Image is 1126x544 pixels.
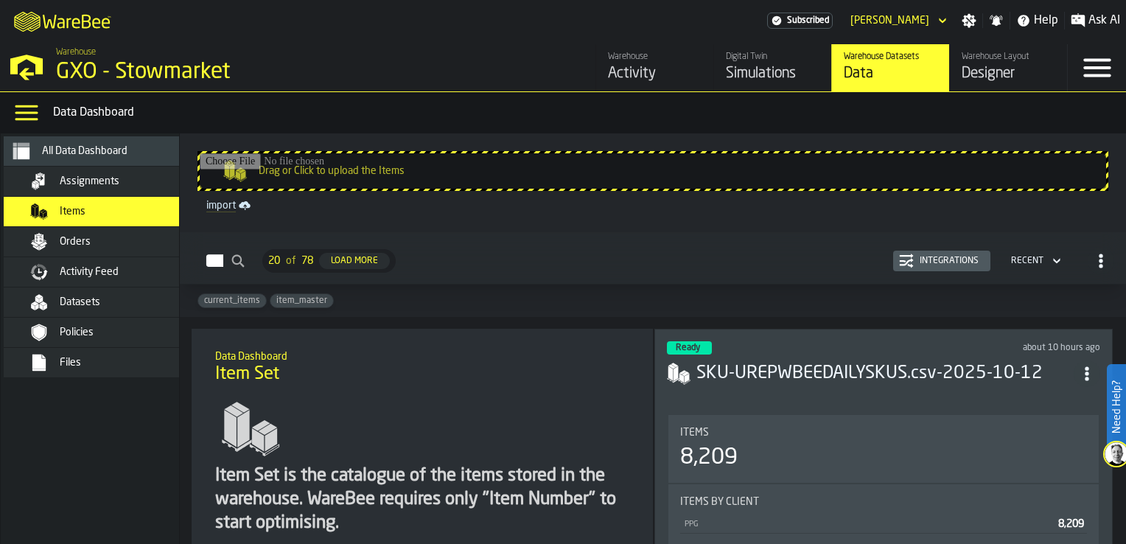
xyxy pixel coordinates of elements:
div: Item Set is the catalogue of the items stored in the warehouse. WareBee requires only "Item Numbe... [215,464,629,535]
label: button-toggle-Menu [1068,44,1126,91]
div: DropdownMenuValue-Kevin Clarke [850,15,929,27]
div: Activity [608,63,702,84]
div: Title [680,427,1087,439]
div: Warehouse Layout [962,52,1055,62]
button: button-Load More [319,253,390,269]
div: status-3 2 [667,341,712,355]
a: link-to-/wh/i/1f322264-80fa-4175-88bb-566e6213dfa5/designer [949,44,1067,91]
span: 78 [301,255,313,267]
input: Drag or Click to upload the Items [200,153,1106,189]
span: Help [1034,12,1058,29]
h2: Sub Title [215,348,629,363]
li: menu Files [4,348,210,378]
li: menu Activity Feed [4,257,210,287]
div: Title [680,496,1087,508]
label: button-toggle-Data Menu [6,98,47,128]
div: stat-Items [668,415,1099,483]
span: Items by client [680,496,759,508]
div: Simulations [726,63,819,84]
span: Subscribed [787,15,829,26]
div: PPG [683,520,1052,529]
span: current_items [198,296,266,306]
h2: button-Items [180,232,1126,285]
span: All Data Dashboard [42,145,127,157]
div: Integrations [914,256,985,266]
label: button-toggle-Help [1010,12,1064,29]
a: link-to-/wh/i/1f322264-80fa-4175-88bb-566e6213dfa5/simulations [713,44,831,91]
div: DropdownMenuValue-4 [1011,256,1043,266]
h3: SKU-UREPWBEEDAILYSKUS.csv-2025-10-12 [696,362,1074,386]
div: GXO - Stowmarket [56,59,454,86]
span: Ask AI [1088,12,1120,29]
span: Orders [60,236,91,248]
button: button-Integrations [893,251,990,271]
span: Files [60,357,81,369]
div: Menu Subscription [767,13,833,29]
a: link-to-/wh/i/1f322264-80fa-4175-88bb-566e6213dfa5/feed/ [595,44,713,91]
span: Ready [676,344,700,352]
div: Updated: 13/10/2025, 00:17:08 Created: 13/10/2025, 00:15:47 [908,343,1101,353]
div: DropdownMenuValue-4 [1005,252,1064,270]
div: Data Dashboard [53,104,1120,122]
div: DropdownMenuValue-Kevin Clarke [844,12,950,29]
span: Items [680,427,709,439]
label: Need Help? [1108,366,1125,448]
li: menu Items [4,197,210,227]
span: of [286,255,296,267]
div: title-Item Set [203,341,641,394]
li: menu Assignments [4,167,210,197]
span: 8,209 [1058,519,1084,529]
div: Warehouse [608,52,702,62]
span: 20 [268,255,280,267]
span: Item Set [215,363,279,386]
li: menu Datasets [4,287,210,318]
span: Assignments [60,175,119,187]
a: link-to-/wh/i/1f322264-80fa-4175-88bb-566e6213dfa5/data [831,44,949,91]
div: Load More [325,256,384,266]
div: Warehouse Datasets [844,52,937,62]
span: item_master [270,296,333,306]
label: button-toggle-Ask AI [1065,12,1126,29]
div: 8,209 [680,444,738,471]
a: link-to-/wh/i/1f322264-80fa-4175-88bb-566e6213dfa5/import/items/ [200,197,1105,215]
a: link-to-/wh/i/1f322264-80fa-4175-88bb-566e6213dfa5/settings/billing [767,13,833,29]
span: Warehouse [56,47,96,57]
div: Data [844,63,937,84]
label: button-toggle-Notifications [983,13,1010,28]
div: Designer [962,63,1055,84]
div: Digital Twin [726,52,819,62]
span: Policies [60,327,94,338]
span: Datasets [60,296,100,308]
span: Activity Feed [60,266,119,278]
li: menu Orders [4,227,210,257]
div: StatList-item-PPG [680,514,1087,534]
li: menu Policies [4,318,210,348]
span: Items [60,206,85,217]
label: button-toggle-Settings [956,13,982,28]
li: menu All Data Dashboard [4,136,210,167]
div: ButtonLoadMore-Load More-Prev-First-Last [256,249,402,273]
